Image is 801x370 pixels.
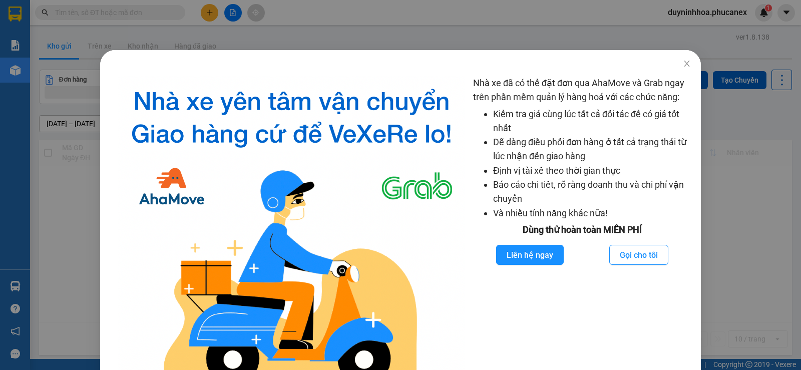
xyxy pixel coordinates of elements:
[473,223,691,237] div: Dùng thử hoàn toàn MIỄN PHÍ
[620,249,658,261] span: Gọi cho tôi
[493,107,691,136] li: Kiểm tra giá cùng lúc tất cả đối tác để có giá tốt nhất
[507,249,553,261] span: Liên hệ ngay
[493,164,691,178] li: Định vị tài xế theo thời gian thực
[609,245,668,265] button: Gọi cho tôi
[496,245,564,265] button: Liên hệ ngay
[493,135,691,164] li: Dễ dàng điều phối đơn hàng ở tất cả trạng thái từ lúc nhận đến giao hàng
[493,206,691,220] li: Và nhiều tính năng khác nữa!
[493,178,691,206] li: Báo cáo chi tiết, rõ ràng doanh thu và chi phí vận chuyển
[683,60,691,68] span: close
[673,50,701,78] button: Close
